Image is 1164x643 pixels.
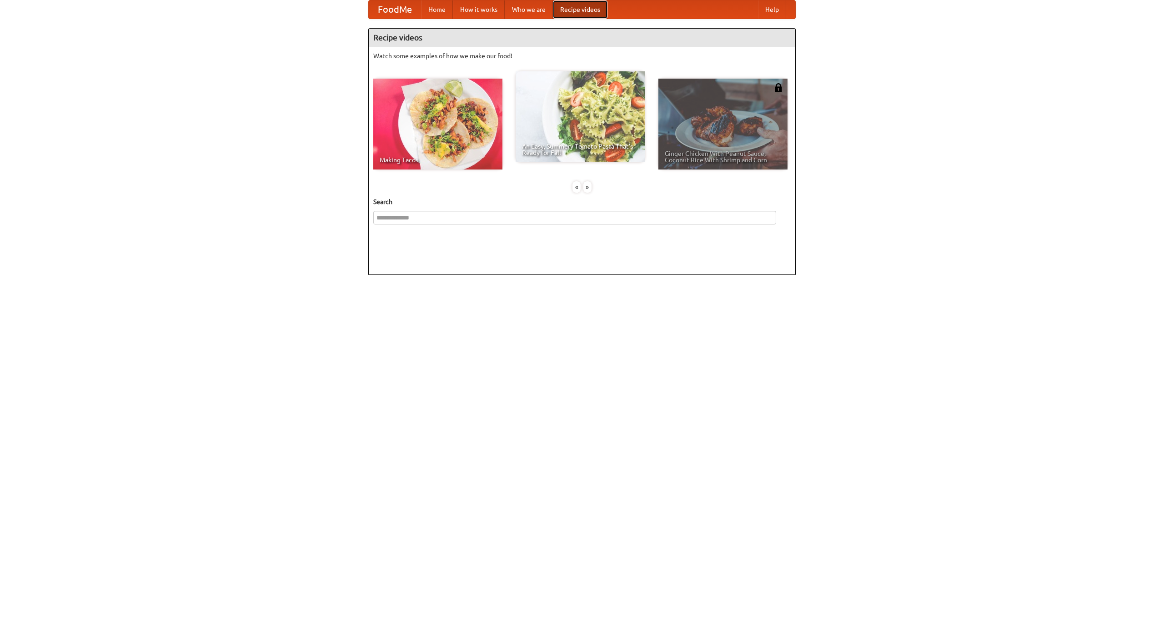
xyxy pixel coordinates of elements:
a: Home [421,0,453,19]
a: Who we are [505,0,553,19]
a: Recipe videos [553,0,607,19]
span: An Easy, Summery Tomato Pasta That's Ready for Fall [522,143,638,156]
p: Watch some examples of how we make our food! [373,51,791,60]
h5: Search [373,197,791,206]
div: » [583,181,592,193]
div: « [572,181,581,193]
a: Help [758,0,786,19]
span: Making Tacos [380,157,496,163]
img: 483408.png [774,83,783,92]
a: FoodMe [369,0,421,19]
h4: Recipe videos [369,29,795,47]
a: Making Tacos [373,79,502,169]
a: How it works [453,0,505,19]
a: An Easy, Summery Tomato Pasta That's Ready for Fall [516,71,645,162]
